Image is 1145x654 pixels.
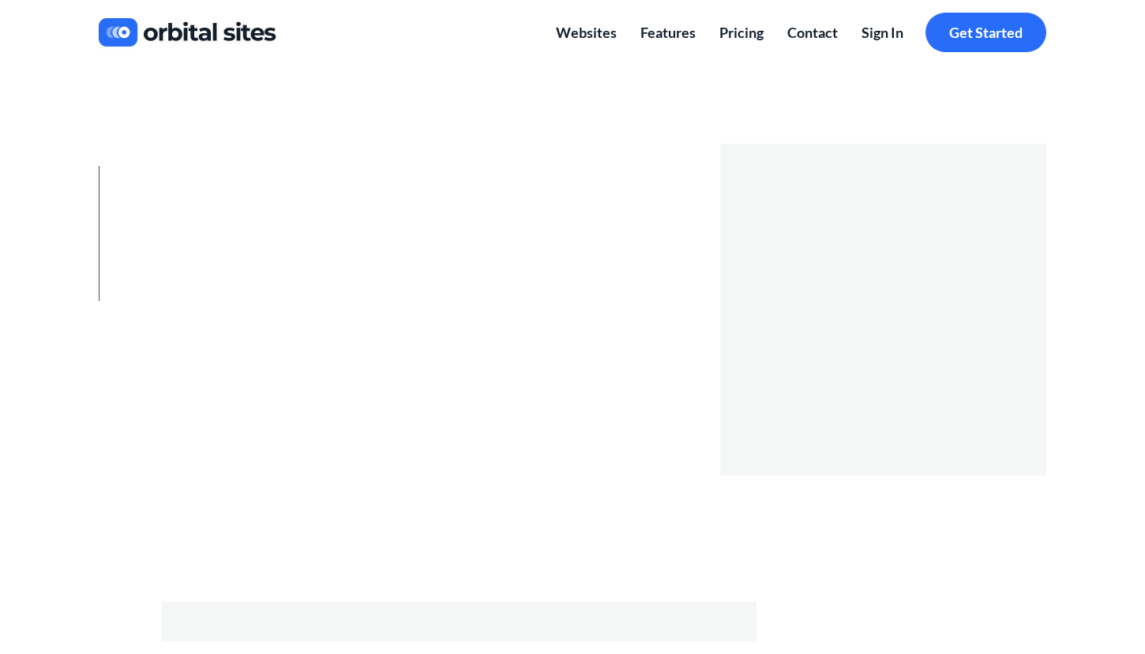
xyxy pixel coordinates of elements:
[850,13,915,53] a: Sign In
[719,24,764,41] span: Pricing
[708,13,775,53] a: Pricing
[556,24,617,41] span: Websites
[787,24,838,41] span: Contact
[544,13,629,53] a: Websites
[629,13,708,53] a: Features
[925,13,1046,53] a: Get Started
[99,12,276,53] img: a830013a-b469-4526-b329-771b379920ab.jpg
[949,24,1023,41] span: Get Started
[640,24,696,41] span: Features
[862,24,903,41] span: Sign In
[775,13,850,53] a: Contact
